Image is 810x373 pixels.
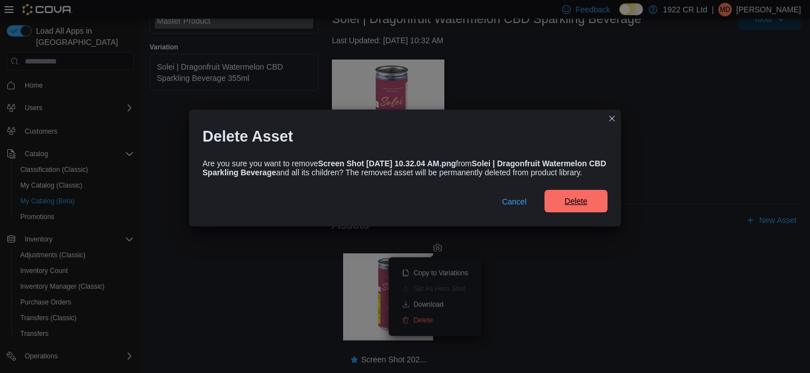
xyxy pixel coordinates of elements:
span: Delete [565,195,587,207]
h1: Delete Asset [202,128,293,145]
b: Solei | Dragonfruit Watermelon CBD Sparkling Beverage [202,159,606,177]
button: Delete [544,190,607,212]
b: Screen Shot [DATE] 10.32.04 AM.png [318,159,456,168]
p: Are you sure you want to remove from and all its children? The removed asset will be permanently ... [202,159,607,177]
span: Cancel [502,196,526,207]
button: Cancel [497,190,531,213]
button: Closes this modal window [605,112,619,125]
